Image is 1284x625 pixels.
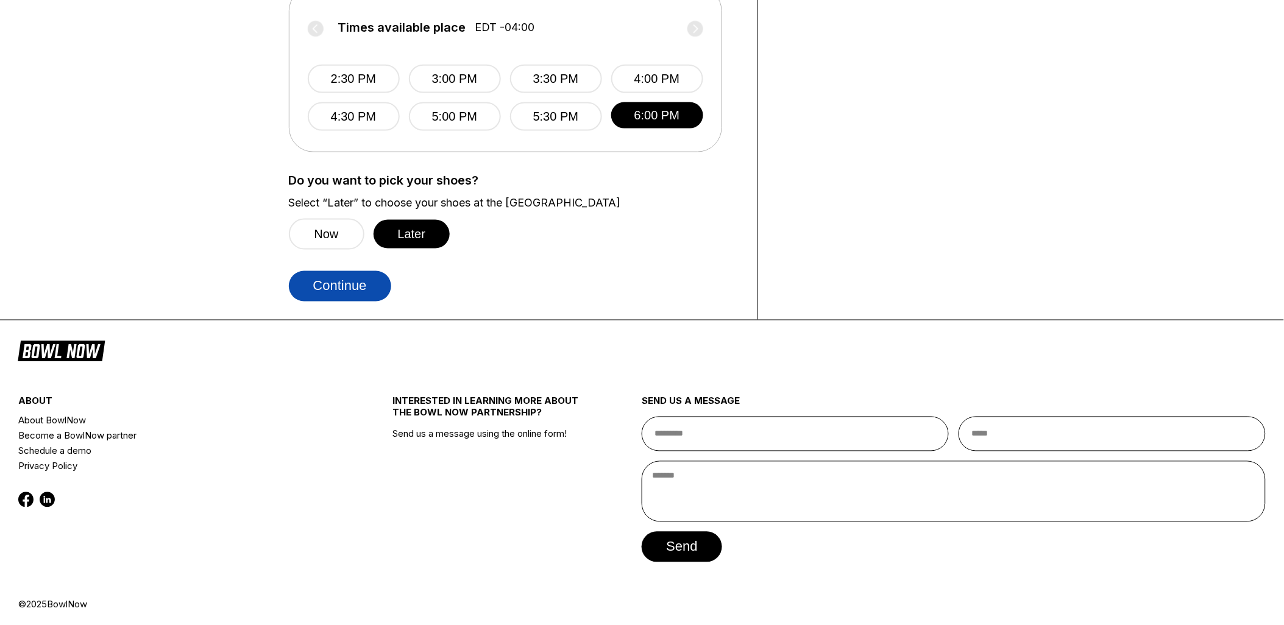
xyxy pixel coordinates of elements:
div: INTERESTED IN LEARNING MORE ABOUT THE BOWL NOW PARTNERSHIP? [392,395,580,428]
span: EDT -04:00 [475,21,535,34]
button: 3:00 PM [409,65,501,93]
a: Become a BowlNow partner [18,428,330,443]
button: Continue [289,271,391,302]
a: Schedule a demo [18,443,330,459]
a: Privacy Policy [18,459,330,474]
button: Later [374,220,450,249]
label: Select “Later” to choose your shoes at the [GEOGRAPHIC_DATA] [289,196,739,210]
div: © 2025 BowlNow [18,599,1266,610]
button: 4:30 PM [308,102,400,131]
button: 6:00 PM [611,102,703,129]
span: Times available place [338,21,466,34]
button: 5:00 PM [409,102,501,131]
button: 3:30 PM [510,65,602,93]
button: send [642,532,722,562]
button: 4:00 PM [611,65,703,93]
a: About BowlNow [18,413,330,428]
div: about [18,395,330,413]
div: send us a message [642,395,1266,417]
button: 5:30 PM [510,102,602,131]
button: 2:30 PM [308,65,400,93]
div: Send us a message using the online form! [392,369,580,599]
label: Do you want to pick your shoes? [289,174,739,187]
button: Now [289,219,364,250]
